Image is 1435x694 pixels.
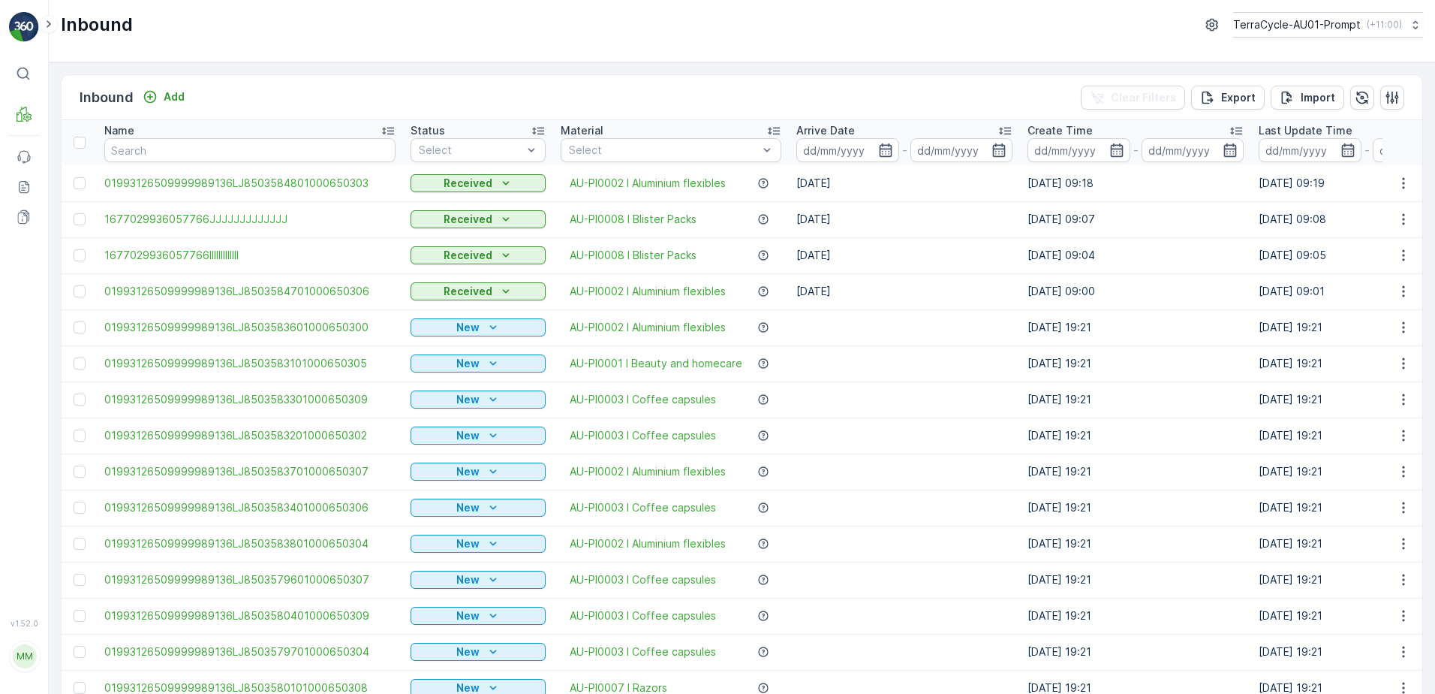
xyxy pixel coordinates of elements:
[1367,19,1402,31] p: ( +11:00 )
[13,321,92,333] span: Material Type :
[13,345,83,358] span: Net Amount :
[104,392,396,407] a: 01993126509999989136LJ8503583301000650309
[74,538,86,550] div: Toggle Row Selected
[13,296,85,309] span: First Weight :
[456,644,480,659] p: New
[1020,562,1251,598] td: [DATE] 19:21
[1111,90,1176,105] p: Clear Filters
[570,212,696,227] a: AU-PI0008 I Blister Packs
[411,174,546,192] button: Received
[1191,86,1265,110] button: Export
[74,574,86,586] div: Toggle Row Selected
[13,370,84,383] span: Last Weight :
[1020,165,1251,201] td: [DATE] 09:18
[85,296,117,309] span: 0.7 kg
[570,284,726,299] a: AU-PI0002 I Aluminium flexibles
[92,321,226,333] span: AU-PI0008 I Blister Packs
[1020,598,1251,634] td: [DATE] 19:21
[104,248,396,263] a: 1677029936057766IIIIIIIIIIIII
[910,138,1013,162] input: dd/mm/yyyy
[83,345,116,358] span: 0.7 kg
[1020,634,1251,670] td: [DATE] 19:21
[1301,90,1335,105] p: Import
[411,571,546,589] button: New
[1020,490,1251,526] td: [DATE] 19:21
[1233,17,1361,32] p: TerraCycle-AU01-Prompt
[570,176,726,191] span: AU-PI0002 I Aluminium flexibles
[1133,141,1139,159] p: -
[104,284,396,299] a: 01993126509999989136LJ8503584701000650306
[411,643,546,661] button: New
[104,500,396,515] a: 01993126509999989136LJ8503583401000650306
[561,123,603,138] p: Material
[570,356,742,371] a: AU-PI0001 I Beauty and homecare
[456,356,480,371] p: New
[411,607,546,625] button: New
[456,428,480,443] p: New
[444,284,492,299] p: Received
[104,536,396,551] a: 01993126509999989136LJ8503583801000650304
[789,165,1020,201] td: [DATE]
[456,608,480,623] p: New
[104,176,396,191] a: 01993126509999989136LJ8503584801000650303
[570,536,726,551] a: AU-PI0002 I Aluminium flexibles
[13,271,80,284] span: Arrive Date :
[570,392,716,407] span: AU-PI0003 I Coffee capsules
[456,500,480,515] p: New
[104,320,396,335] a: 01993126509999989136LJ8503583601000650300
[74,285,86,297] div: Toggle Row Selected
[104,428,396,443] a: 01993126509999989136LJ8503583201000650302
[456,464,480,479] p: New
[789,237,1020,273] td: [DATE]
[80,271,115,284] span: [DATE]
[1020,201,1251,237] td: [DATE] 09:07
[13,246,50,259] span: Name :
[1020,418,1251,454] td: [DATE] 19:21
[104,123,134,138] p: Name
[9,619,39,628] span: v 1.52.0
[570,572,716,587] a: AU-PI0003 I Coffee capsules
[13,644,37,668] div: MM
[456,392,480,407] p: New
[570,320,726,335] a: AU-PI0002 I Aluminium flexibles
[50,246,233,259] span: 1677029936057766JJJJJJJJJJJJJ
[456,572,480,587] p: New
[411,535,546,553] button: New
[411,123,445,138] p: Status
[1233,12,1423,38] button: TerraCycle-AU01-Prompt(+11:00)
[570,500,716,515] a: AU-PI0003 I Coffee capsules
[104,212,396,227] a: 1677029936057766JJJJJJJJJJJJJ
[1221,90,1256,105] p: Export
[74,610,86,622] div: Toggle Row Selected
[570,464,726,479] span: AU-PI0002 I Aluminium flexibles
[104,356,396,371] a: 01993126509999989136LJ8503583101000650305
[74,646,86,658] div: Toggle Row Selected
[1081,86,1185,110] button: Clear Filters
[1259,138,1361,162] input: dd/mm/yyyy
[419,143,522,158] p: Select
[1020,309,1251,345] td: [DATE] 19:21
[411,355,546,373] button: New
[606,13,827,31] p: 1677029936057766JJJJJJJJJJJJJ
[456,320,480,335] p: New
[104,644,396,659] span: 01993126509999989136LJ8503579701000650304
[104,608,396,623] a: 01993126509999989136LJ8503580401000650309
[74,321,86,333] div: Toggle Row Selected
[411,463,546,481] button: New
[74,394,86,406] div: Toggle Row Selected
[1020,345,1251,382] td: [DATE] 19:21
[411,318,546,336] button: New
[104,572,396,587] a: 01993126509999989136LJ8503579601000650307
[164,89,185,104] p: Add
